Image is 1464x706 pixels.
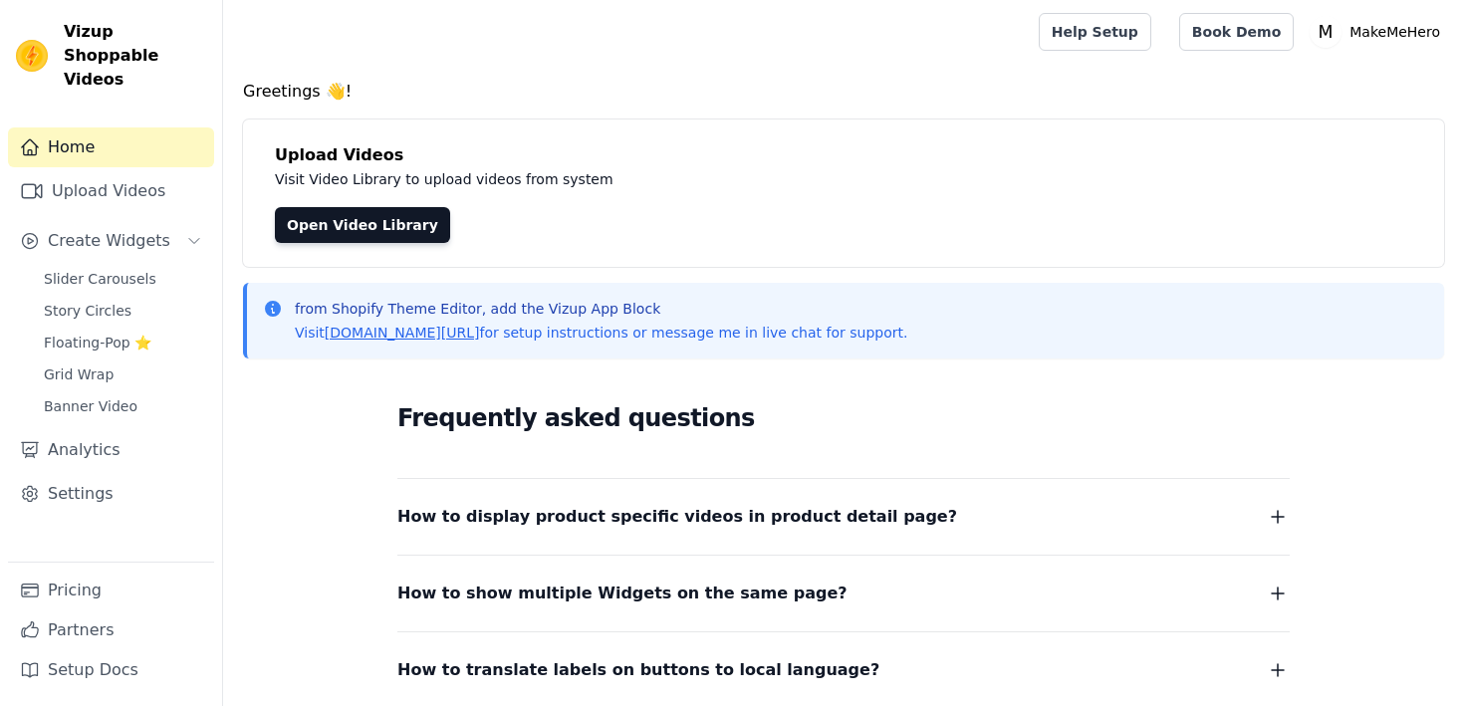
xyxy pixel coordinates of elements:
[8,650,214,690] a: Setup Docs
[1342,14,1448,50] p: MakeMeHero
[44,396,137,416] span: Banner Video
[48,229,170,253] span: Create Widgets
[397,503,1290,531] button: How to display product specific videos in product detail page?
[8,171,214,211] a: Upload Videos
[1039,13,1151,51] a: Help Setup
[44,301,131,321] span: Story Circles
[8,127,214,167] a: Home
[397,580,1290,607] button: How to show multiple Widgets on the same page?
[295,323,907,343] p: Visit for setup instructions or message me in live chat for support.
[32,265,214,293] a: Slider Carousels
[16,40,48,72] img: Vizup
[44,333,151,353] span: Floating-Pop ⭐
[32,329,214,356] a: Floating-Pop ⭐
[8,610,214,650] a: Partners
[275,143,1412,167] h4: Upload Videos
[64,20,206,92] span: Vizup Shoppable Videos
[32,297,214,325] a: Story Circles
[44,364,114,384] span: Grid Wrap
[8,474,214,514] a: Settings
[1310,14,1448,50] button: M MakeMeHero
[295,299,907,319] p: from Shopify Theme Editor, add the Vizup App Block
[397,398,1290,438] h2: Frequently asked questions
[8,221,214,261] button: Create Widgets
[8,571,214,610] a: Pricing
[275,207,450,243] a: Open Video Library
[397,656,1290,684] button: How to translate labels on buttons to local language?
[8,430,214,470] a: Analytics
[397,656,879,684] span: How to translate labels on buttons to local language?
[275,167,1167,191] p: Visit Video Library to upload videos from system
[397,503,957,531] span: How to display product specific videos in product detail page?
[243,80,1444,104] h4: Greetings 👋!
[1179,13,1294,51] a: Book Demo
[44,269,156,289] span: Slider Carousels
[32,392,214,420] a: Banner Video
[325,325,480,341] a: [DOMAIN_NAME][URL]
[397,580,848,607] span: How to show multiple Widgets on the same page?
[32,360,214,388] a: Grid Wrap
[1319,22,1334,42] text: M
